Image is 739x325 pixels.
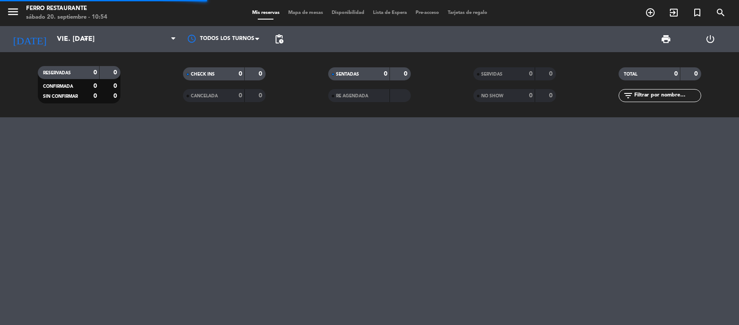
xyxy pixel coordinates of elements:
[336,72,359,76] span: SENTADAS
[404,71,409,77] strong: 0
[688,26,732,52] div: LOG OUT
[549,71,554,77] strong: 0
[239,93,242,99] strong: 0
[248,10,284,15] span: Mis reservas
[481,94,503,98] span: NO SHOW
[7,5,20,18] i: menu
[623,90,633,101] i: filter_list
[43,84,73,89] span: CONFIRMADA
[93,83,97,89] strong: 0
[674,71,678,77] strong: 0
[259,93,264,99] strong: 0
[481,72,503,76] span: SERVIDAS
[705,34,716,44] i: power_settings_new
[716,7,726,18] i: search
[411,10,443,15] span: Pre-acceso
[239,71,242,77] strong: 0
[694,71,699,77] strong: 0
[284,10,327,15] span: Mapa de mesas
[692,7,702,18] i: turned_in_not
[369,10,411,15] span: Lista de Espera
[384,71,387,77] strong: 0
[633,91,701,100] input: Filtrar por nombre...
[336,94,368,98] span: RE AGENDADA
[43,94,78,99] span: SIN CONFIRMAR
[529,71,533,77] strong: 0
[274,34,284,44] span: pending_actions
[7,30,53,49] i: [DATE]
[669,7,679,18] i: exit_to_app
[93,93,97,99] strong: 0
[549,93,554,99] strong: 0
[26,13,107,22] div: sábado 20. septiembre - 10:54
[443,10,492,15] span: Tarjetas de regalo
[327,10,369,15] span: Disponibilidad
[43,71,71,75] span: RESERVADAS
[81,34,91,44] i: arrow_drop_down
[113,70,119,76] strong: 0
[191,72,215,76] span: CHECK INS
[93,70,97,76] strong: 0
[645,7,656,18] i: add_circle_outline
[7,5,20,21] button: menu
[113,93,119,99] strong: 0
[661,34,671,44] span: print
[529,93,533,99] strong: 0
[624,72,637,76] span: TOTAL
[26,4,107,13] div: Ferro Restaurante
[191,94,218,98] span: CANCELADA
[113,83,119,89] strong: 0
[259,71,264,77] strong: 0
